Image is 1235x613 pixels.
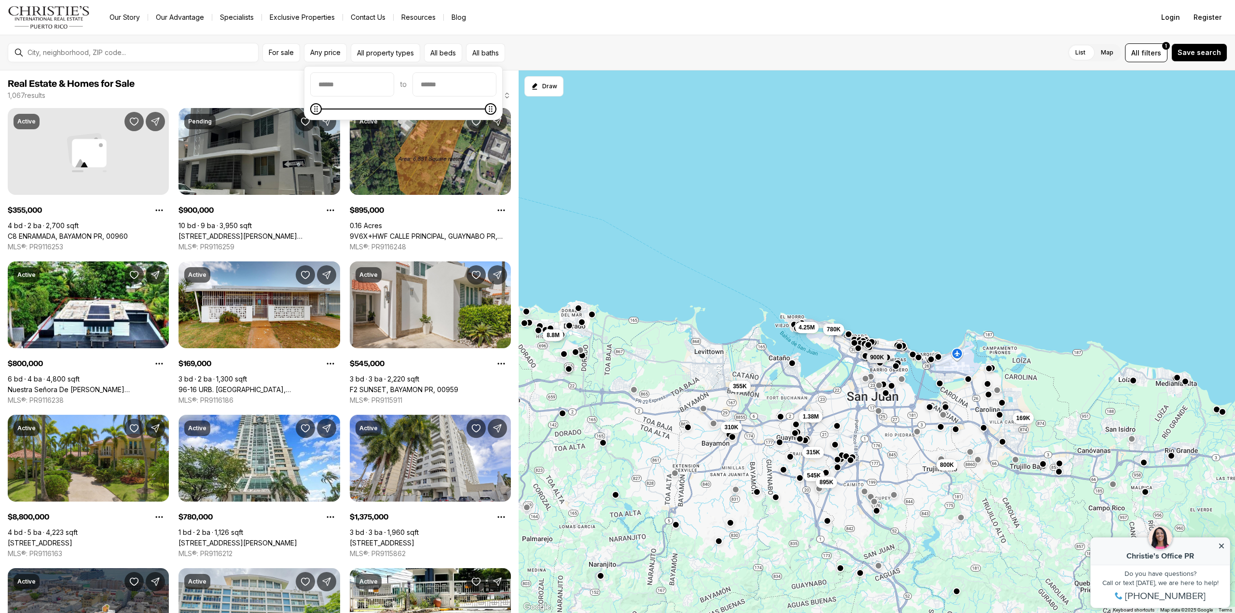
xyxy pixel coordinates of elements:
[350,385,458,394] a: F2 SUNSET, BAYAMON PR, 00959
[1125,43,1167,62] button: Allfilters1
[63,2,87,27] img: be3d4b55-7850-4bcb-9297-a2f9cd376e78.png
[188,118,212,125] p: Pending
[8,79,135,89] span: Real Estate & Homes for Sale
[802,447,824,458] button: 315K
[1068,44,1093,61] label: List
[321,354,340,373] button: Property options
[1155,8,1186,27] button: Login
[1012,412,1034,424] button: 169K
[212,11,261,24] a: Specialists
[803,413,819,421] span: 1.38M
[262,11,343,24] a: Exclusive Properties
[359,271,378,279] p: Active
[1141,48,1161,58] span: filters
[8,6,90,29] img: logo
[350,232,511,241] a: 9V6X+HWF CALLE PRINCIPAL, GUAYNABO PR, 00971
[1165,42,1167,50] span: 1
[351,43,420,62] button: All property types
[424,43,462,62] button: All beds
[543,329,563,341] button: 8.8M
[310,103,322,115] span: Minimum
[269,49,294,56] span: For sale
[1171,43,1227,62] button: Save search
[467,419,486,438] button: Save Property: 225 ROAD NO 2, VILLA CAPARRA PLAZA #PH-3
[17,271,36,279] p: Active
[806,449,820,456] span: 315K
[467,265,486,285] button: Save Property: F2 SUNSET
[1178,49,1221,56] span: Save search
[488,572,507,591] button: Share Property
[870,354,884,361] span: 900K
[124,112,144,131] button: Save Property: C8 ENRAMADA
[394,11,443,24] a: Resources
[296,112,315,131] button: Save Property: 350 SALDANA ST
[444,11,474,24] a: Blog
[492,507,511,527] button: Property options
[1161,14,1180,21] span: Login
[17,424,36,432] p: Active
[296,265,315,285] button: Save Property: 96-16 URB. VILLA CAROLINA
[17,578,36,586] p: Active
[466,43,505,62] button: All baths
[310,49,341,56] span: Any price
[413,73,496,96] input: priceMax
[823,324,844,335] button: 780K
[178,232,340,241] a: 350 SALDANA ST, SAN JUAN PR, 00912
[1016,414,1030,422] span: 169K
[343,11,393,24] button: Contact Us
[485,103,496,115] span: Maximum
[1131,48,1139,58] span: All
[807,472,821,479] span: 545K
[317,112,336,131] button: Share Property
[720,422,742,433] button: 310K
[188,271,206,279] p: Active
[124,572,144,591] button: Save Property: 266 SAN FRANCISCO
[350,539,414,547] a: 225 ROAD NO 2, VILLA CAPARRA PLAZA #PH-3, GUAYNABO PR, 00966
[359,118,378,125] p: Active
[311,73,394,96] input: priceMin
[146,572,165,591] button: Share Property
[488,419,507,438] button: Share Property
[178,385,340,394] a: 96-16 URB. VILLA CAROLINA, CAROLINA PR, 00984
[321,201,340,220] button: Property options
[492,201,511,220] button: Property options
[724,423,738,431] span: 310K
[866,352,888,363] button: 900K
[1194,14,1221,21] span: Register
[815,477,837,488] button: 895K
[10,47,139,54] div: Do you have questions?
[317,419,336,438] button: Share Property
[795,322,818,333] button: 4.25M
[262,43,300,62] button: For sale
[146,265,165,285] button: Share Property
[467,572,486,591] button: Save Property: 8 833 RD #7G
[188,424,206,432] p: Active
[524,76,563,96] button: Start drawing
[8,539,72,547] a: 368 100 DORADO BEACH DRIVE, DORADO PR, 00646
[40,68,120,77] span: [PHONE_NUMBER]
[8,232,128,241] a: C8 ENRAMADA, BAYAMON PR, 00960
[799,411,823,422] button: 1.38M
[940,461,954,469] span: 800K
[798,324,814,331] span: 4.25M
[321,507,340,527] button: Property options
[547,331,560,339] span: 8.8M
[8,385,169,394] a: Nuestra Señora De Lourdes BERNADETTE ST. #665, TRUJILLO ALTO PR, 00976
[488,112,507,131] button: Share Property
[492,354,511,373] button: Property options
[819,478,833,486] span: 895K
[178,539,297,547] a: 404 DE LA CONSTITUCION AVE #1104, SAN JUAN PR, 00901
[124,419,144,438] button: Save Property: 368 100 DORADO BEACH DRIVE
[102,11,148,24] a: Our Story
[359,578,378,586] p: Active
[488,265,507,285] button: Share Property
[803,470,824,481] button: 545K
[148,11,212,24] a: Our Advantage
[124,265,144,285] button: Save Property: Nuestra Señora De Lourdes BERNADETTE ST. #665
[8,92,45,99] p: 1,067 results
[150,354,169,373] button: Property options
[10,56,139,63] div: Call or text [DATE], we are here to help!
[1093,44,1121,61] label: Map
[733,382,747,390] span: 355K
